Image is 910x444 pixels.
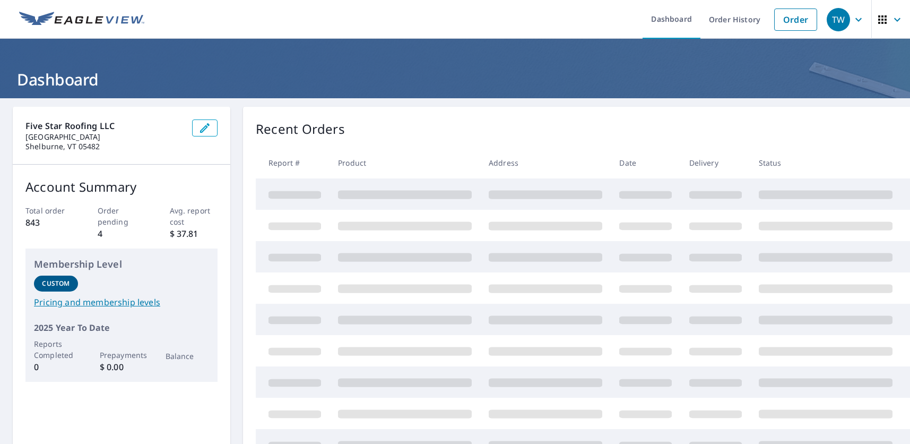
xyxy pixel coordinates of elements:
[480,147,611,178] th: Address
[681,147,750,178] th: Delivery
[98,227,146,240] p: 4
[25,177,218,197] p: Account Summary
[166,351,210,362] p: Balance
[170,227,218,240] p: $ 37.81
[42,279,70,288] p: Custom
[25,216,74,229] p: 843
[98,205,146,227] p: Order pending
[774,8,817,31] a: Order
[25,142,184,151] p: Shelburne, VT 05482
[100,361,144,373] p: $ 0.00
[100,349,144,361] p: Prepayments
[256,147,330,178] th: Report #
[19,12,144,28] img: EV Logo
[750,147,901,178] th: Status
[13,69,897,90] h1: Dashboard
[170,205,218,227] p: Avg. report cost
[611,147,680,178] th: Date
[330,147,480,178] th: Product
[34,257,209,271] p: Membership Level
[827,8,850,31] div: TW
[34,296,209,309] a: Pricing and membership levels
[25,119,184,132] p: Five Star Roofing LLC
[34,361,78,373] p: 0
[34,338,78,361] p: Reports Completed
[25,132,184,142] p: [GEOGRAPHIC_DATA]
[25,205,74,216] p: Total order
[34,321,209,334] p: 2025 Year To Date
[256,119,345,139] p: Recent Orders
